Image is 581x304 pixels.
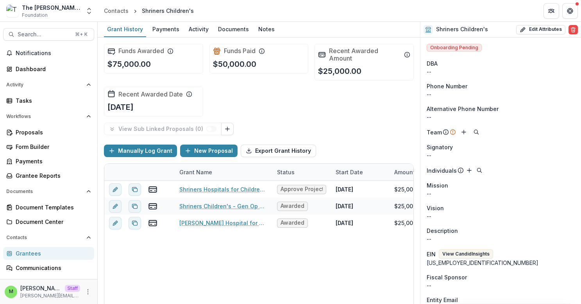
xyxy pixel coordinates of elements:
span: Foundation [22,12,48,19]
div: Form Builder [16,143,88,151]
div: $25,000.00 [394,202,425,210]
div: Proposals [16,128,88,136]
a: Grantees [3,247,94,260]
p: [DATE] [336,219,353,227]
button: More [83,287,93,297]
p: [DATE] [336,185,353,193]
span: Notifications [16,50,91,57]
span: Alternative Phone Number [427,105,499,113]
div: -- [427,90,575,98]
p: $25,000.00 [318,65,361,77]
p: View Sub Linked Proposals ( 0 ) [118,126,206,132]
span: Awarded [281,203,304,209]
div: Grant Name [175,164,272,181]
a: Dashboard [3,63,94,75]
div: Amount Awarded [390,168,445,176]
div: Document Center [16,218,88,226]
button: Open Workflows [3,110,94,123]
button: Link Grants [221,123,234,135]
button: Duplicate proposal [129,200,141,213]
button: Add [459,127,468,137]
div: Start Date [331,164,390,181]
div: Communications [16,264,88,272]
a: Grant History [104,22,146,37]
a: Contacts [101,5,132,16]
button: New Proposal [180,145,238,157]
p: [PERSON_NAME][EMAIL_ADDRESS][DOMAIN_NAME] [20,292,80,299]
button: Add [465,166,474,175]
span: Approve Projected [281,186,323,193]
a: Tasks [3,94,94,107]
div: -- [427,68,575,76]
h2: Funds Awarded [118,47,164,55]
div: ⌘ + K [73,30,89,39]
span: Search... [18,31,70,38]
a: Communications [3,261,94,274]
a: Shriners Children's - Gen Op Supt/[GEOGRAPHIC_DATA][US_STATE]-2024 [179,202,268,210]
button: Notifications [3,47,94,59]
p: EIN [427,250,436,258]
span: Awarded [281,220,304,226]
span: Contacts [6,235,83,240]
button: View Sub Linked Proposals (0) [104,123,222,135]
button: Duplicate proposal [129,183,141,196]
button: Open Contacts [3,231,94,244]
div: Amount Awarded [390,164,448,181]
div: Mary [9,289,13,294]
img: The Brunetti Foundation [6,5,19,17]
button: Get Help [562,3,578,19]
span: Description [427,227,458,235]
a: Document Center [3,215,94,228]
div: -- [427,281,575,290]
div: Status [272,164,331,181]
div: Shriners Children's [142,7,194,15]
p: -- [427,235,575,243]
p: $75,000.00 [107,58,151,70]
div: Activity [186,23,212,35]
button: View CandidInsights [439,249,493,259]
button: Search... [3,28,94,41]
h2: Recent Awarded Date [118,91,183,98]
button: Search [472,127,481,137]
nav: breadcrumb [101,5,197,16]
p: Team [427,128,442,136]
span: Activity [6,82,83,88]
button: Manually Log Grant [104,145,177,157]
div: Grant History [104,23,146,35]
a: Payments [149,22,182,37]
a: Shriners Hospitals for Children - 2025 [179,185,268,193]
div: Tasks [16,97,88,105]
div: $25,000.00 [394,185,425,193]
button: Open Activity [3,79,94,91]
button: edit [109,200,122,213]
button: Open Data & Reporting [3,277,94,290]
span: Onboarding Pending [427,44,482,52]
button: view-payments [148,202,157,211]
a: Document Templates [3,201,94,214]
h2: Recent Awarded Amount [329,47,401,62]
div: Contacts [104,7,129,15]
button: Open entity switcher [84,3,95,19]
p: Staff [65,285,80,292]
h2: Shriners Children's [436,26,488,33]
span: Workflows [6,114,83,119]
p: [PERSON_NAME] [20,284,62,292]
div: Grantee Reports [16,172,88,180]
div: Payments [149,23,182,35]
button: edit [109,183,122,196]
span: DBA [427,59,438,68]
a: Notes [255,22,278,37]
h2: Funds Paid [224,47,256,55]
span: Vision [427,204,444,212]
p: Individuals [427,166,457,175]
button: Edit Attributes [516,25,565,34]
a: Activity [186,22,212,37]
button: view-payments [148,185,157,194]
div: Status [272,168,299,176]
span: Mission [427,181,448,190]
button: Duplicate proposal [129,217,141,229]
span: Phone Number [427,82,467,90]
button: edit [109,217,122,229]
